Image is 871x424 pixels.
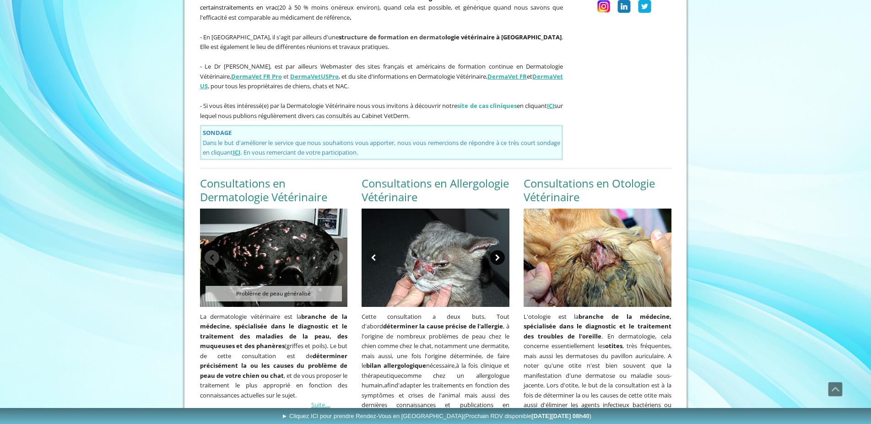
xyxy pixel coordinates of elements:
[828,382,842,396] span: Défiler vers le haut
[383,322,503,330] strong: déterminer la cause précise de l'allergie
[200,62,563,90] span: - Le Dr [PERSON_NAME], est par ailleurs Webmaster des sites français et américains de formation c...
[362,381,509,419] span: d'adapter les traitements en fonction des symptômes et crises de l'animal mais aussi des dernière...
[200,33,563,51] span: - En [GEOGRAPHIC_DATA], il s'agit par ailleurs d'une . Elle est également le lieu de différentes ...
[344,33,445,41] span: ructure de formation en dermato
[283,72,289,81] span: et
[233,148,242,156] span: .
[231,72,282,81] a: DermaVet FR Pro
[281,413,591,419] span: ► Cliquez ICI pour prendre Rendez-Vous en [GEOGRAPHIC_DATA]
[362,361,509,380] span: à la fois clinique et thérapeutique
[531,413,590,419] b: [DATE][DATE] 08h40
[200,352,348,380] strong: déterminer précisément la ou les causes du problème de peau de votre chien ou chat
[350,13,352,21] strong: .
[463,413,591,419] span: (Prochain RDV disponible )
[524,312,671,340] strong: branche de la médecine, spécialisée dans le diagnostic et le traitement des troubles de l'oreille
[290,72,339,81] strong: DermaVet Pro
[339,33,562,41] strong: st logie vétérinaire à [GEOGRAPHIC_DATA]
[243,148,358,156] span: En vous remerciant de votre participation.
[233,148,240,156] a: ICI
[384,381,395,389] span: afin
[828,382,843,397] a: Défiler vers le haut
[506,102,517,110] span: ues
[203,139,561,157] span: Dans le but d'améliorer le service que nous souhaitons vous apporter, nous vous remercions de rép...
[362,177,509,204] h2: Consultations en Allergologie Vétérinaire
[206,286,342,301] span: Problème de peau généralisé
[200,102,563,120] span: - Si vous êtes intéressé(e) par la Dermatologie Vétérinaire nous vous invitons à découvrir notre ...
[362,312,509,370] span: Cette consultation a deux buts. Tout d'abord , à l'origine de nombreux problèmes de peau chez le ...
[487,72,527,81] a: DermaVet FR
[362,371,509,390] span: comme chez un allergologue humain,
[311,401,330,409] a: Suite....
[222,3,277,11] a: traitements en vrac
[290,72,339,81] a: DermaVetUSPro
[203,129,232,137] strong: SONDAGE
[524,177,671,204] h2: Consultations en Otologie Vétérinaire
[524,312,671,419] span: L'otologie est la . En dermatologie, cela concerne essentiellement les , très fréquentes, mais au...
[366,361,426,370] strong: bilan allergologique
[321,72,329,81] span: US
[547,102,554,110] a: ICI
[200,312,348,399] span: La dermatologie vétérinaire est la (griffes et poils). Le but de cette consultation est de , et d...
[200,209,348,307] img: Problème de peau généralisé
[200,177,348,204] h2: Consultations en Dermatologie Vétérinaire
[457,102,517,110] span: site de cas cliniq
[605,342,622,350] strong: otites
